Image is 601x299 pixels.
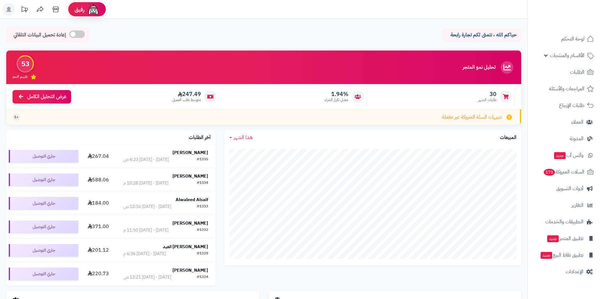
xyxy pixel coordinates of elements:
[532,231,597,246] a: تطبيق المتجرجديد
[229,134,253,141] a: هذا الشهر
[532,31,597,46] a: لوحة التحكم
[554,152,566,159] span: جديد
[532,148,597,163] a: وآتس آبجديد
[9,268,78,280] div: جاري التوصيل
[558,18,595,31] img: logo-2.png
[532,115,597,130] a: العملاء
[532,198,597,213] a: التقارير
[81,262,116,286] td: 220.73
[559,101,584,110] span: طلبات الإرجاع
[123,251,166,257] div: [DATE] - [DATE] 6:36 م
[442,114,502,121] span: تنبيهات السلة المتروكة غير مفعلة
[532,98,597,113] a: طلبات الإرجاع
[543,168,584,176] span: السلات المتروكة
[197,227,208,233] div: #1332
[14,115,18,120] span: +1
[197,157,208,163] div: #1335
[532,214,597,229] a: التطبيقات والخدمات
[544,169,555,176] span: 173
[570,68,584,77] span: الطلبات
[325,97,348,103] span: معدل تكرار الشراء
[325,91,348,98] span: 1.94%
[532,131,597,146] a: المدونة
[572,201,583,210] span: التقارير
[550,51,584,60] span: الأقسام والمنتجات
[172,91,201,98] span: 247.49
[478,97,496,103] span: طلبات الشهر
[172,267,208,274] strong: [PERSON_NAME]
[27,93,66,100] span: عرض التحليل الكامل
[556,184,583,193] span: أدوات التسويق
[176,196,208,203] strong: Alwaleed Alsaif
[81,168,116,191] td: 588.06
[9,150,78,163] div: جاري التوصيل
[463,65,496,70] h3: تحليل نمو المتجر
[87,3,100,16] img: ai-face.png
[13,31,66,39] span: إعادة تحميل البيانات التلقائي
[172,149,208,156] strong: [PERSON_NAME]
[500,135,516,141] h3: المبيعات
[532,164,597,179] a: السلات المتروكة173
[197,251,208,257] div: #1329
[9,197,78,210] div: جاري التوصيل
[553,151,583,160] span: وآتس آب
[197,180,208,186] div: #1334
[549,84,584,93] span: المراجعات والأسئلة
[545,217,583,226] span: التطبيقات والخدمات
[13,90,71,104] a: عرض التحليل الكامل
[123,204,171,210] div: [DATE] - [DATE] 12:16 ص
[448,31,516,39] p: حياكم الله ، نتمنى لكم تجارة رابحة
[532,248,597,263] a: تطبيق نقاط البيعجديد
[9,174,78,186] div: جاري التوصيل
[532,181,597,196] a: أدوات التسويق
[9,244,78,257] div: جاري التوصيل
[17,3,32,17] a: تحديثات المنصة
[566,267,583,276] span: الإعدادات
[532,65,597,80] a: الطلبات
[81,239,116,262] td: 201.12
[81,145,116,168] td: 267.04
[478,91,496,98] span: 30
[123,274,171,280] div: [DATE] - [DATE] 12:21 ص
[172,173,208,179] strong: [PERSON_NAME]
[163,243,208,250] strong: [PERSON_NAME] العيد
[570,134,583,143] span: المدونة
[172,220,208,227] strong: [PERSON_NAME]
[123,180,168,186] div: [DATE] - [DATE] 10:28 م
[172,97,201,103] span: متوسط طلب العميل
[532,81,597,96] a: المراجعات والأسئلة
[540,251,583,259] span: تطبيق نقاط البيع
[197,204,208,210] div: #1333
[561,35,584,43] span: لوحة التحكم
[123,157,169,163] div: [DATE] - [DATE] 6:23 ص
[571,118,583,126] span: العملاء
[9,221,78,233] div: جاري التوصيل
[81,215,116,238] td: 371.00
[234,134,253,141] span: هذا الشهر
[123,227,168,233] div: [DATE] - [DATE] 11:50 م
[541,252,552,259] span: جديد
[13,74,28,79] span: تقييم النمو
[547,235,559,242] span: جديد
[81,192,116,215] td: 184.00
[547,234,583,243] span: تطبيق المتجر
[197,274,208,280] div: #1324
[189,135,211,141] h3: آخر الطلبات
[532,264,597,279] a: الإعدادات
[74,6,85,13] span: رفيق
